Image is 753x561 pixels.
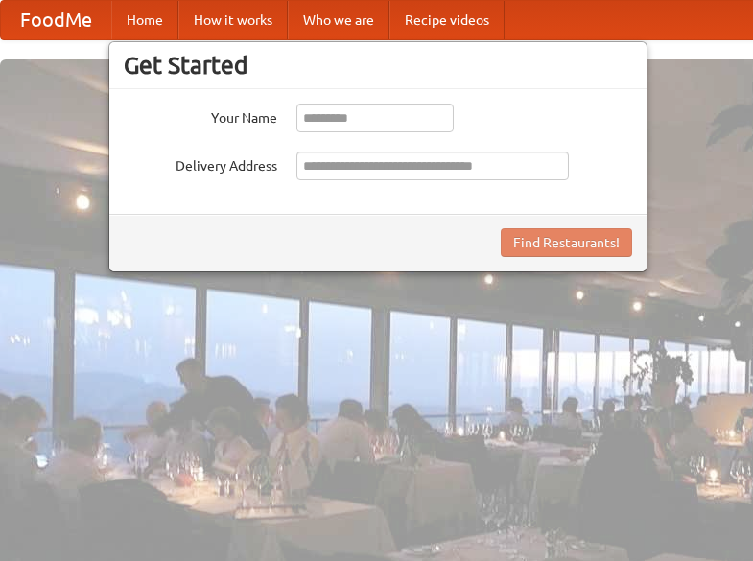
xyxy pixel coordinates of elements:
[501,228,632,257] button: Find Restaurants!
[288,1,389,39] a: Who we are
[1,1,111,39] a: FoodMe
[389,1,505,39] a: Recipe videos
[124,51,632,80] h3: Get Started
[111,1,178,39] a: Home
[124,104,277,128] label: Your Name
[178,1,288,39] a: How it works
[124,152,277,175] label: Delivery Address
